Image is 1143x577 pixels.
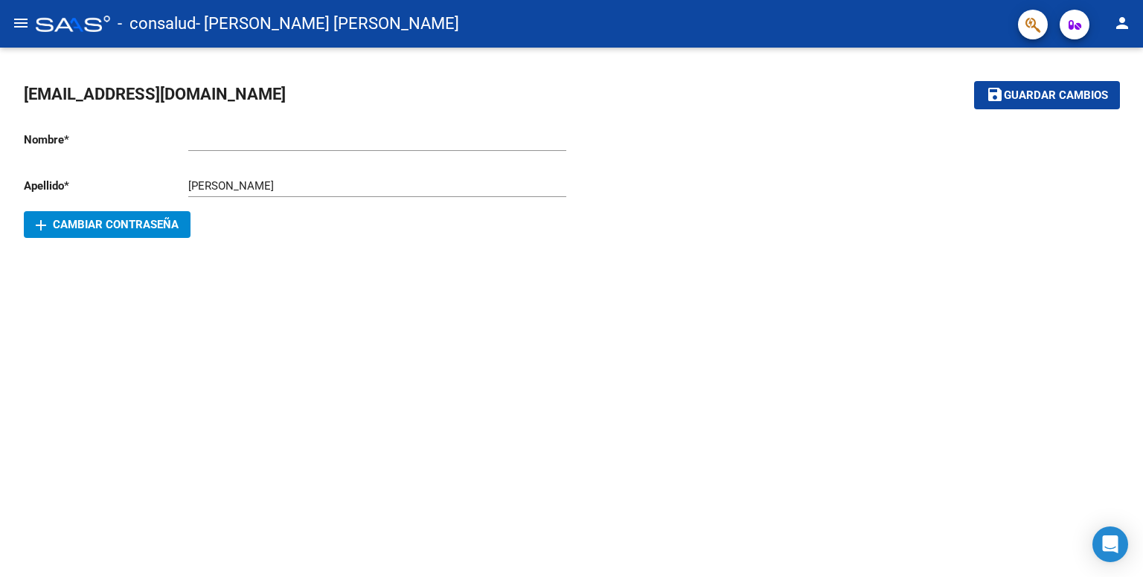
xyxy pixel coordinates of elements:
span: - [PERSON_NAME] [PERSON_NAME] [196,7,459,40]
span: Guardar cambios [1004,89,1108,103]
p: Apellido [24,178,188,194]
span: Cambiar Contraseña [36,218,179,231]
mat-icon: add [32,216,50,234]
button: Guardar cambios [974,81,1120,109]
mat-icon: person [1113,14,1131,32]
div: Open Intercom Messenger [1092,526,1128,562]
button: Cambiar Contraseña [24,211,190,238]
span: [EMAIL_ADDRESS][DOMAIN_NAME] [24,85,286,103]
p: Nombre [24,132,188,148]
mat-icon: save [986,86,1004,103]
span: - consalud [118,7,196,40]
mat-icon: menu [12,14,30,32]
